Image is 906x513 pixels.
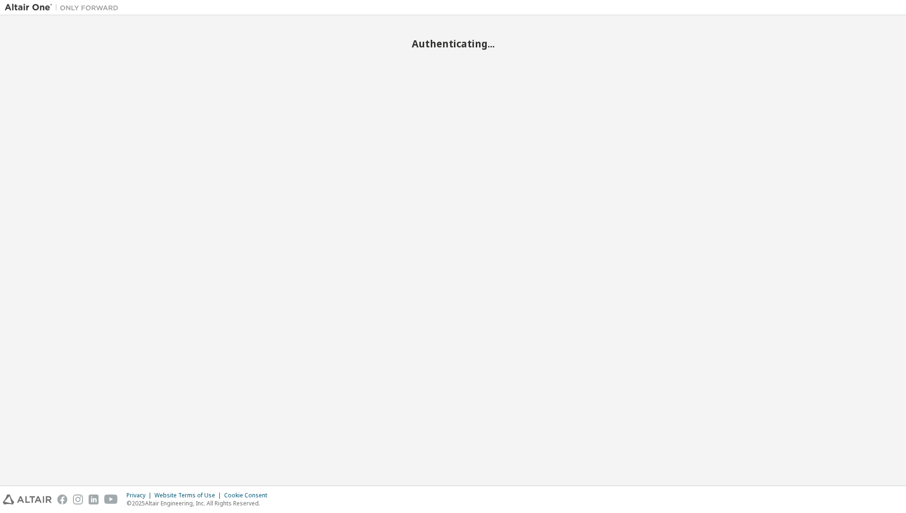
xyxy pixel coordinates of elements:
p: © 2025 Altair Engineering, Inc. All Rights Reserved. [127,499,273,507]
img: facebook.svg [57,495,67,504]
div: Privacy [127,492,154,499]
img: altair_logo.svg [3,495,52,504]
h2: Authenticating... [5,37,901,50]
img: youtube.svg [104,495,118,504]
img: Altair One [5,3,123,12]
img: instagram.svg [73,495,83,504]
div: Website Terms of Use [154,492,224,499]
img: linkedin.svg [89,495,99,504]
div: Cookie Consent [224,492,273,499]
